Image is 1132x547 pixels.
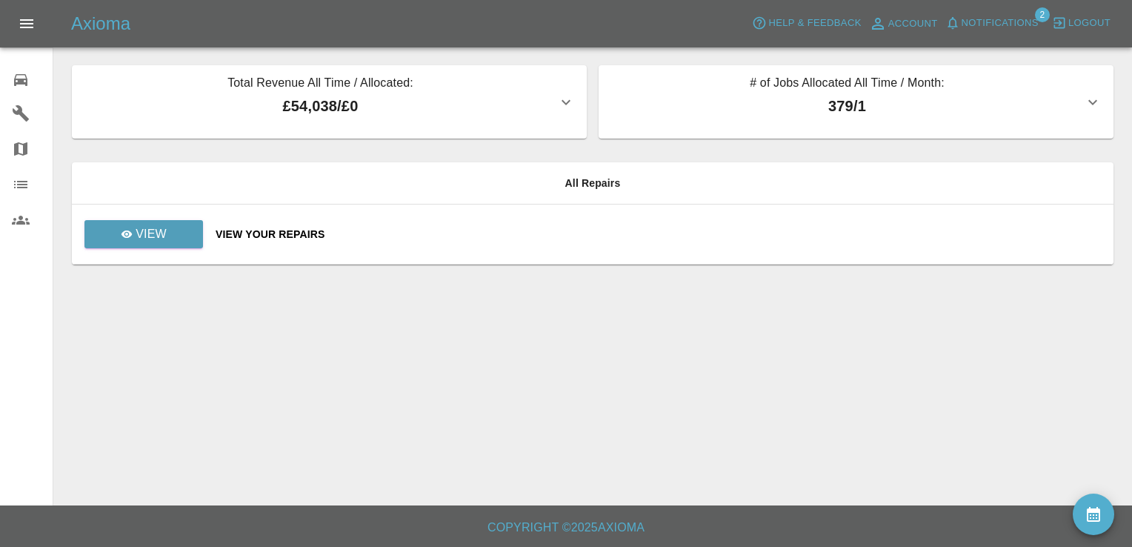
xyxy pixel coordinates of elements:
span: Account [888,16,938,33]
a: View Your Repairs [216,227,1102,242]
span: Notifications [962,15,1039,32]
button: Total Revenue All Time / Allocated:£54,038/£0 [72,65,587,139]
button: Open drawer [9,6,44,42]
p: Total Revenue All Time / Allocated: [84,74,557,95]
span: 2 [1035,7,1050,22]
span: Help & Feedback [768,15,861,32]
a: View [84,220,203,248]
th: All Repairs [72,162,1113,205]
h5: Axioma [71,12,130,36]
p: # of Jobs Allocated All Time / Month: [610,74,1084,95]
button: # of Jobs Allocated All Time / Month:379/1 [599,65,1113,139]
span: Logout [1068,15,1111,32]
a: View [84,228,204,239]
button: availability [1073,494,1114,535]
a: Account [865,12,942,36]
button: Notifications [942,12,1042,35]
p: 379 / 1 [610,95,1084,117]
h6: Copyright © 2025 Axioma [12,517,1120,538]
button: Logout [1048,12,1114,35]
p: View [136,225,167,243]
p: £54,038 / £0 [84,95,557,117]
button: Help & Feedback [748,12,865,35]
